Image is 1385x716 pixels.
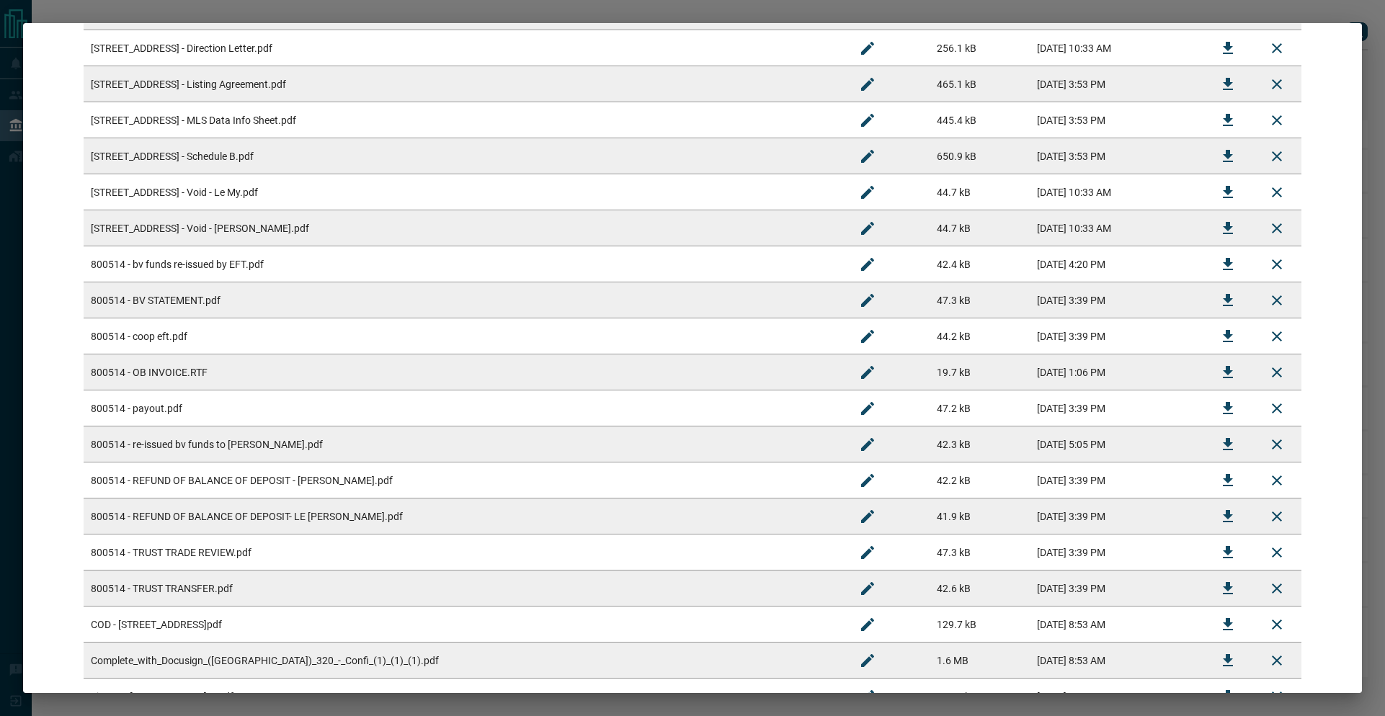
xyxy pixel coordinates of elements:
[1030,354,1203,390] td: [DATE] 1:06 PM
[84,30,843,66] td: [STREET_ADDRESS] - Direction Letter.pdf
[850,175,885,210] button: Rename
[930,30,1030,66] td: 256.1 kB
[930,643,1030,679] td: 1.6 MB
[84,318,843,354] td: 800514 - coop eft.pdf
[1030,426,1203,462] td: [DATE] 5:05 PM
[930,498,1030,534] td: 41.9 kB
[850,679,885,714] button: Rename
[84,462,843,498] td: 800514 - REFUND OF BALANCE OF DEPOSIT - [PERSON_NAME].pdf
[1260,31,1294,66] button: Remove File
[1030,607,1203,643] td: [DATE] 8:53 AM
[930,102,1030,138] td: 445.4 kB
[1211,643,1245,678] button: Download
[1030,570,1203,607] td: [DATE] 3:39 PM
[1260,391,1294,426] button: Remove File
[1260,283,1294,318] button: Remove File
[84,426,843,462] td: 800514 - re-issued bv funds to [PERSON_NAME].pdf
[1030,534,1203,570] td: [DATE] 3:39 PM
[850,283,885,318] button: Rename
[1030,679,1203,715] td: [DATE] 10:51 AM
[84,390,843,426] td: 800514 - payout.pdf
[850,67,885,102] button: Rename
[850,535,885,570] button: Rename
[850,211,885,246] button: Rename
[84,607,843,643] td: COD - [STREET_ADDRESS]pdf
[1260,355,1294,390] button: Remove File
[1260,607,1294,642] button: Remove File
[84,354,843,390] td: 800514 - OB INVOICE.RTF
[1211,247,1245,282] button: Download
[850,103,885,138] button: Rename
[1211,355,1245,390] button: Download
[1030,246,1203,282] td: [DATE] 4:20 PM
[930,246,1030,282] td: 42.4 kB
[850,31,885,66] button: Rename
[84,643,843,679] td: Complete_with_Docusign_([GEOGRAPHIC_DATA])_320_-_Confi_(1)_(1)_(1).pdf
[1260,463,1294,498] button: Remove File
[1030,138,1203,174] td: [DATE] 3:53 PM
[1211,31,1245,66] button: Download
[1260,319,1294,354] button: Remove File
[930,354,1030,390] td: 19.7 kB
[1260,679,1294,714] button: Remove File
[930,210,1030,246] td: 44.7 kB
[1211,211,1245,246] button: Download
[84,102,843,138] td: [STREET_ADDRESS] - MLS Data Info Sheet.pdf
[930,679,1030,715] td: 287.2 kB
[1260,499,1294,534] button: Remove File
[1211,427,1245,462] button: Download
[1260,67,1294,102] button: Remove File
[850,391,885,426] button: Rename
[930,66,1030,102] td: 465.1 kB
[1260,175,1294,210] button: Remove File
[850,247,885,282] button: Rename
[930,534,1030,570] td: 47.3 kB
[1260,139,1294,174] button: Remove File
[930,462,1030,498] td: 42.2 kB
[84,534,843,570] td: 800514 - TRUST TRADE REVIEW.pdf
[1211,607,1245,642] button: Download
[1211,499,1245,534] button: Download
[850,607,885,642] button: Rename
[930,174,1030,210] td: 44.7 kB
[850,571,885,606] button: Rename
[1030,498,1203,534] td: [DATE] 3:39 PM
[1211,103,1245,138] button: Download
[930,282,1030,318] td: 47.3 kB
[84,282,843,318] td: 800514 - BV STATEMENT.pdf
[850,139,885,174] button: Rename
[1211,283,1245,318] button: Download
[84,570,843,607] td: 800514 - TRUST TRANSFER.pdf
[1030,30,1203,66] td: [DATE] 10:33 AM
[1030,390,1203,426] td: [DATE] 3:39 PM
[1211,571,1245,606] button: Download
[930,570,1030,607] td: 42.6 kB
[1260,247,1294,282] button: Remove File
[1211,175,1245,210] button: Download
[84,174,843,210] td: [STREET_ADDRESS] - Void - Le My.pdf
[930,426,1030,462] td: 42.3 kB
[84,210,843,246] td: [STREET_ADDRESS] - Void - [PERSON_NAME].pdf
[1260,103,1294,138] button: Remove File
[1211,463,1245,498] button: Download
[850,499,885,534] button: Rename
[930,138,1030,174] td: 650.9 kB
[930,318,1030,354] td: 44.2 kB
[1030,210,1203,246] td: [DATE] 10:33 AM
[1211,679,1245,714] button: Download
[1260,535,1294,570] button: Remove File
[1030,102,1203,138] td: [DATE] 3:53 PM
[84,679,843,715] td: Fintrac - [PERSON_NAME]-1.pdf
[1211,139,1245,174] button: Download
[1260,211,1294,246] button: Remove File
[850,427,885,462] button: Rename
[850,643,885,678] button: Rename
[850,319,885,354] button: Rename
[1211,319,1245,354] button: Download
[1030,462,1203,498] td: [DATE] 3:39 PM
[1211,391,1245,426] button: Download
[1030,318,1203,354] td: [DATE] 3:39 PM
[850,355,885,390] button: Rename
[84,138,843,174] td: [STREET_ADDRESS] - Schedule B.pdf
[1260,427,1294,462] button: Remove File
